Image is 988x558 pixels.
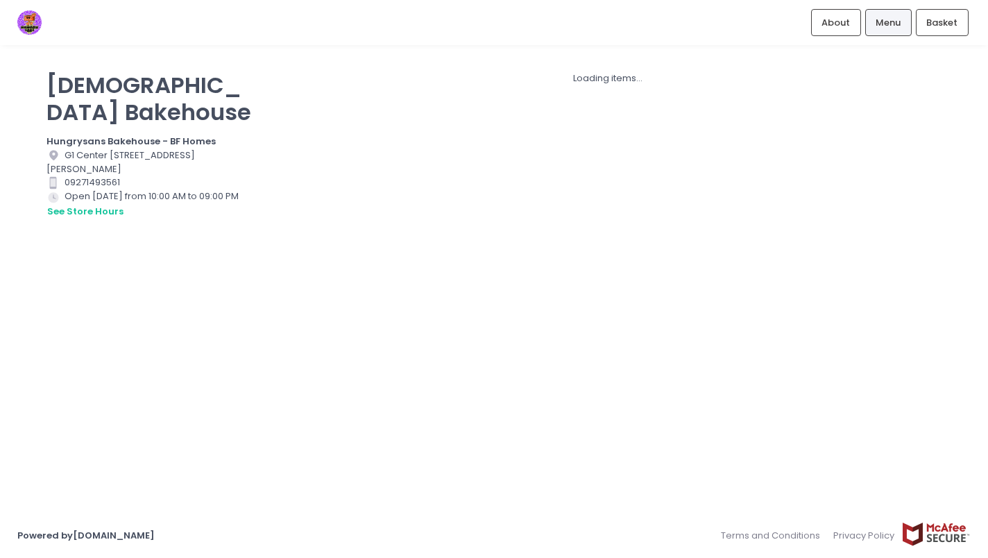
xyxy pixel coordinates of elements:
[46,204,124,219] button: see store hours
[811,9,861,35] a: About
[46,189,257,219] div: Open [DATE] from 10:00 AM to 09:00 PM
[901,522,971,546] img: mcafee-secure
[46,135,216,148] b: Hungrysans Bakehouse - BF Homes
[865,9,912,35] a: Menu
[46,149,257,176] div: G1 Center [STREET_ADDRESS][PERSON_NAME]
[721,522,827,549] a: Terms and Conditions
[821,16,850,30] span: About
[46,71,257,126] p: [DEMOGRAPHIC_DATA] Bakehouse
[17,529,155,542] a: Powered by[DOMAIN_NAME]
[926,16,957,30] span: Basket
[17,10,42,35] img: logo
[275,71,942,85] div: Loading items...
[46,176,257,189] div: 09271493561
[876,16,901,30] span: Menu
[827,522,902,549] a: Privacy Policy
